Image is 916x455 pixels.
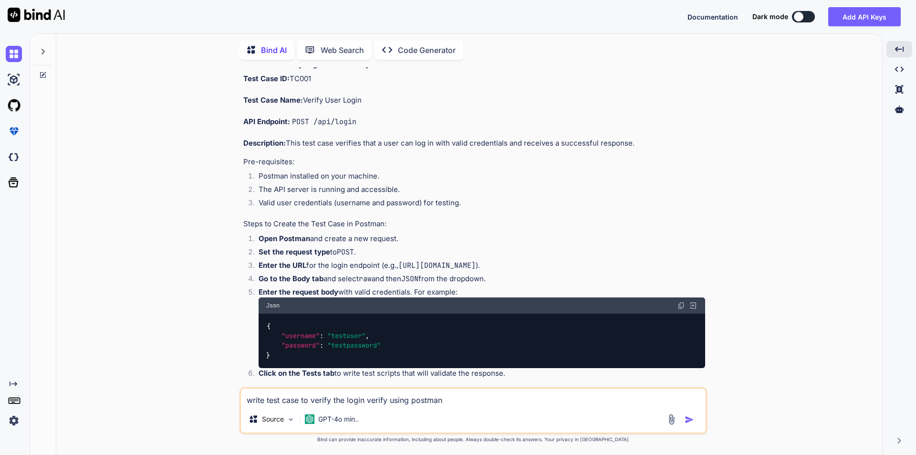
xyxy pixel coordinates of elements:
[359,274,372,284] code: raw
[401,274,418,284] code: JSON
[281,341,320,350] span: "password"
[259,234,310,243] strong: Open Postman
[6,97,22,114] img: githubLight
[243,117,290,126] strong: API Endpoint:
[321,44,364,56] p: Web Search
[259,369,334,378] strong: Click on the Tests tab
[365,331,369,340] span: ,
[243,157,705,168] h4: Pre-requisites:
[337,247,354,257] code: POST
[243,95,303,105] strong: Test Case Name:
[259,261,306,270] strong: Enter the URL
[320,341,323,350] span: :
[287,415,295,423] img: Pick Models
[6,46,22,62] img: chat
[8,8,65,22] img: Bind AI
[398,261,476,270] code: [URL][DOMAIN_NAME]
[259,287,338,296] strong: Enter the request body
[266,351,270,360] span: }
[251,184,705,198] li: The API server is running and accessible.
[677,302,685,309] img: copy
[243,138,286,148] strong: Description:
[243,74,705,149] p: TC001 Verify User Login This test case verifies that a user can log in with valid credentials and...
[320,331,323,340] span: :
[6,413,22,429] img: settings
[267,322,271,330] span: {
[687,13,738,21] span: Documentation
[259,247,330,256] strong: Set the request type
[666,414,677,425] img: attachment
[689,301,697,310] img: Open in Browser
[305,414,314,424] img: GPT-4o mini
[327,331,365,340] span: "testuser"
[266,302,280,309] span: Json
[239,436,707,443] p: Bind can provide inaccurate information, including about people. Always double-check its answers....
[318,414,359,424] p: GPT-4o min..
[6,149,22,165] img: darkCloudIdeIcon
[251,198,705,211] li: Valid user credentials (username and password) for testing.
[292,117,356,127] code: POST /api/login
[262,414,284,424] p: Source
[6,123,22,139] img: premium
[259,274,323,283] strong: Go to the Body tab
[251,171,705,184] li: Postman installed on your machine.
[398,44,456,56] p: Code Generator
[251,247,705,260] li: to .
[251,233,705,247] li: and create a new request.
[251,260,705,274] li: for the login endpoint (e.g., ).
[261,44,287,56] p: Bind AI
[251,368,705,381] li: to write test scripts that will validate the response.
[327,341,381,350] span: "testpassword"
[828,7,901,26] button: Add API Keys
[243,74,290,83] strong: Test Case ID:
[251,287,705,368] li: with valid credentials. For example:
[6,72,22,88] img: ai-studio
[685,415,694,424] img: icon
[251,274,705,287] li: and select and then from the dropdown.
[687,12,738,22] button: Documentation
[281,331,320,340] span: "username"
[752,12,788,21] span: Dark mode
[243,219,705,230] h4: Steps to Create the Test Case in Postman:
